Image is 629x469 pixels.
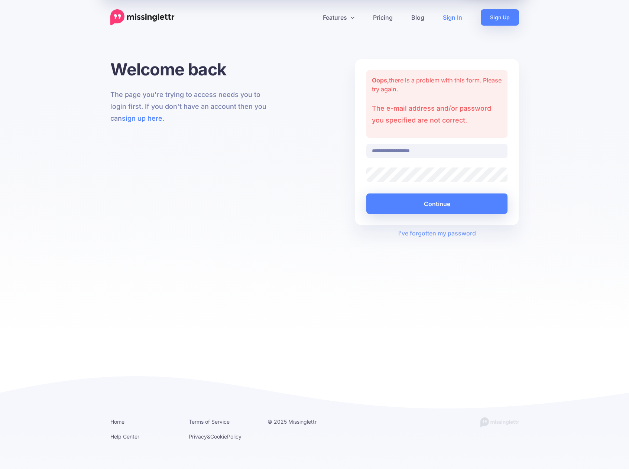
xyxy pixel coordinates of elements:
[366,193,508,214] button: Continue
[481,9,519,26] a: Sign Up
[372,102,502,126] p: The e-mail address and/or password you specified are not correct.
[122,114,162,122] a: sign up here
[372,76,389,84] strong: Oops,
[314,9,364,26] a: Features
[189,418,230,425] a: Terms of Service
[189,433,207,440] a: Privacy
[398,229,476,237] a: I've forgotten my password
[366,70,508,138] div: there is a problem with this form. Please try again.
[210,433,227,440] a: Cookie
[110,433,139,440] a: Help Center
[110,89,274,124] p: The page you're trying to access needs you to login first. If you don't have an account then you ...
[110,59,274,79] h1: Welcome back
[189,432,256,441] li: & Policy
[268,417,335,426] li: © 2025 Missinglettr
[364,9,402,26] a: Pricing
[110,418,124,425] a: Home
[402,9,434,26] a: Blog
[434,9,471,26] a: Sign In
